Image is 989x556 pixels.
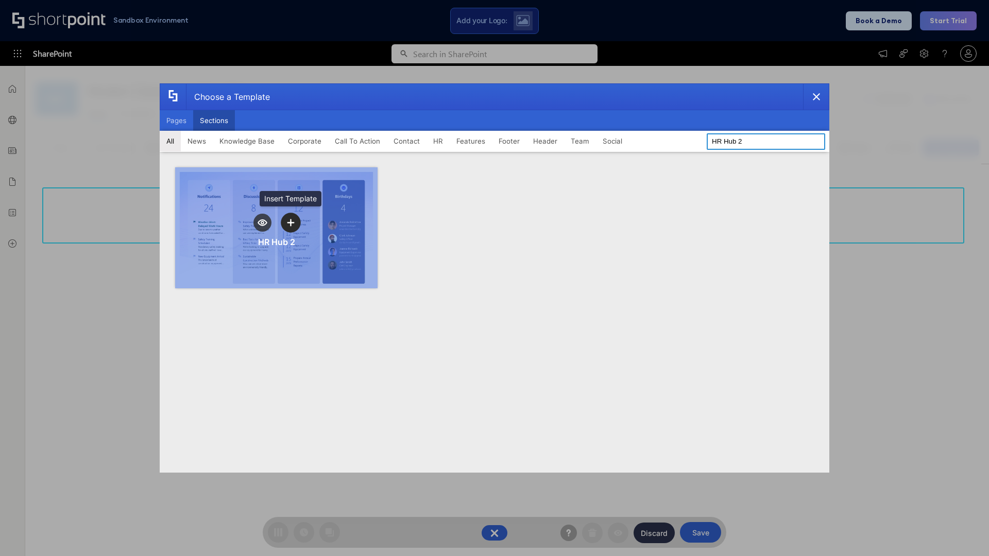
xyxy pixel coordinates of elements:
[186,84,270,110] div: Choose a Template
[564,131,596,151] button: Team
[450,131,492,151] button: Features
[160,110,193,131] button: Pages
[492,131,526,151] button: Footer
[707,133,825,150] input: Search
[213,131,281,151] button: Knowledge Base
[193,110,235,131] button: Sections
[937,507,989,556] iframe: Chat Widget
[328,131,387,151] button: Call To Action
[526,131,564,151] button: Header
[596,131,629,151] button: Social
[387,131,427,151] button: Contact
[258,237,295,247] div: HR Hub 2
[160,131,181,151] button: All
[160,83,829,473] div: template selector
[281,131,328,151] button: Corporate
[181,131,213,151] button: News
[427,131,450,151] button: HR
